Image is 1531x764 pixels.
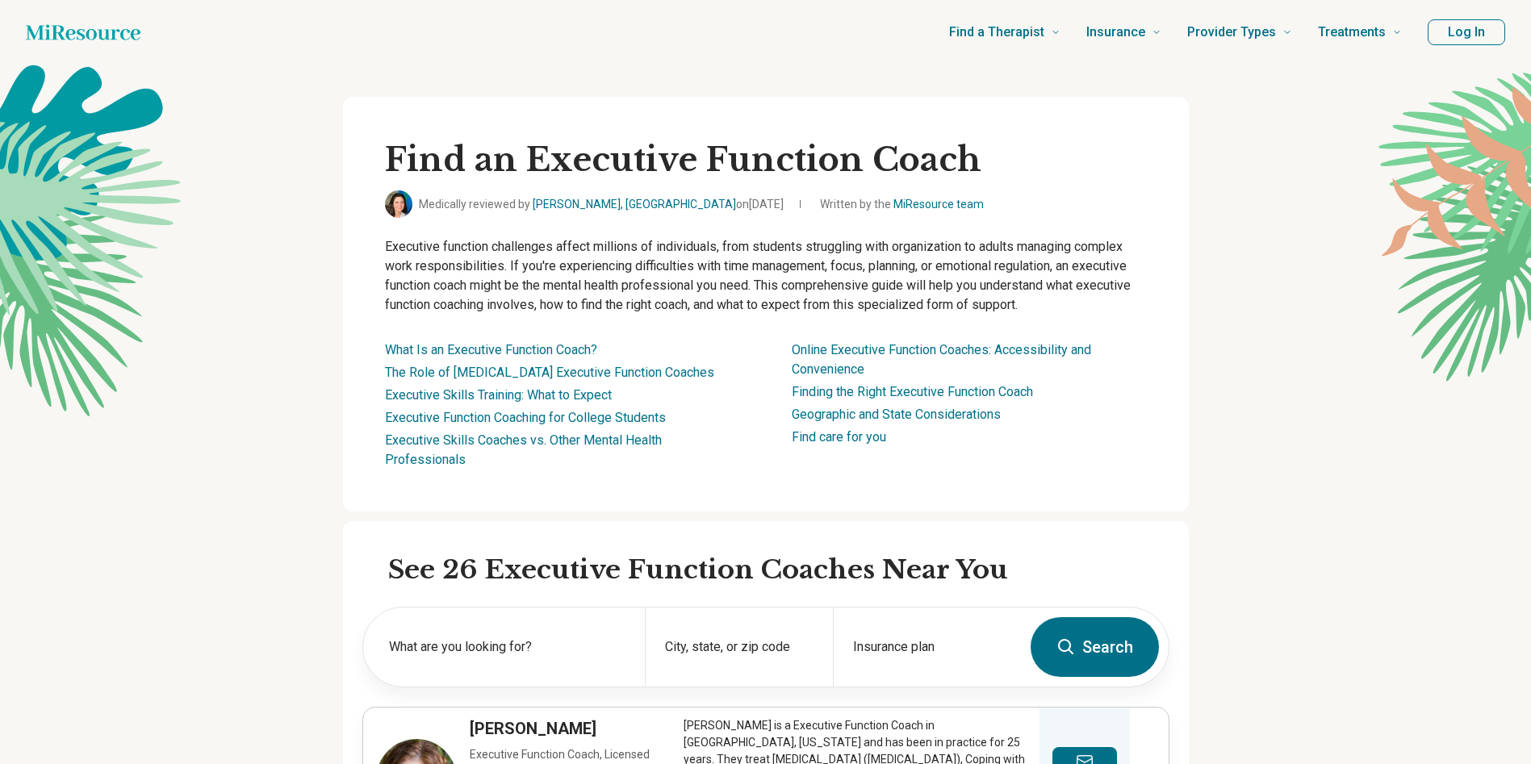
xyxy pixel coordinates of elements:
[26,16,140,48] a: Home page
[736,198,784,211] span: on [DATE]
[1086,21,1145,44] span: Insurance
[893,198,984,211] a: MiResource team
[1187,21,1276,44] span: Provider Types
[385,365,714,380] a: The Role of [MEDICAL_DATA] Executive Function Coaches
[820,196,984,213] span: Written by the
[533,198,736,211] a: [PERSON_NAME], [GEOGRAPHIC_DATA]
[385,387,612,403] a: Executive Skills Training: What to Expect
[389,637,625,657] label: What are you looking for?
[419,196,784,213] span: Medically reviewed by
[385,139,1147,181] h1: Find an Executive Function Coach
[792,407,1001,422] a: Geographic and State Considerations
[1428,19,1505,45] button: Log In
[388,553,1169,587] h2: See 26 Executive Function Coaches Near You
[792,429,886,445] a: Find care for you
[385,410,666,425] a: Executive Function Coaching for College Students
[949,21,1044,44] span: Find a Therapist
[385,342,597,357] a: What Is an Executive Function Coach?
[792,384,1033,399] a: Finding the Right Executive Function Coach
[792,342,1091,377] a: Online Executive Function Coaches: Accessibility and Convenience
[385,237,1147,315] p: Executive function challenges affect millions of individuals, from students struggling with organ...
[385,432,662,467] a: Executive Skills Coaches vs. Other Mental Health Professionals
[1031,617,1159,677] button: Search
[1318,21,1386,44] span: Treatments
